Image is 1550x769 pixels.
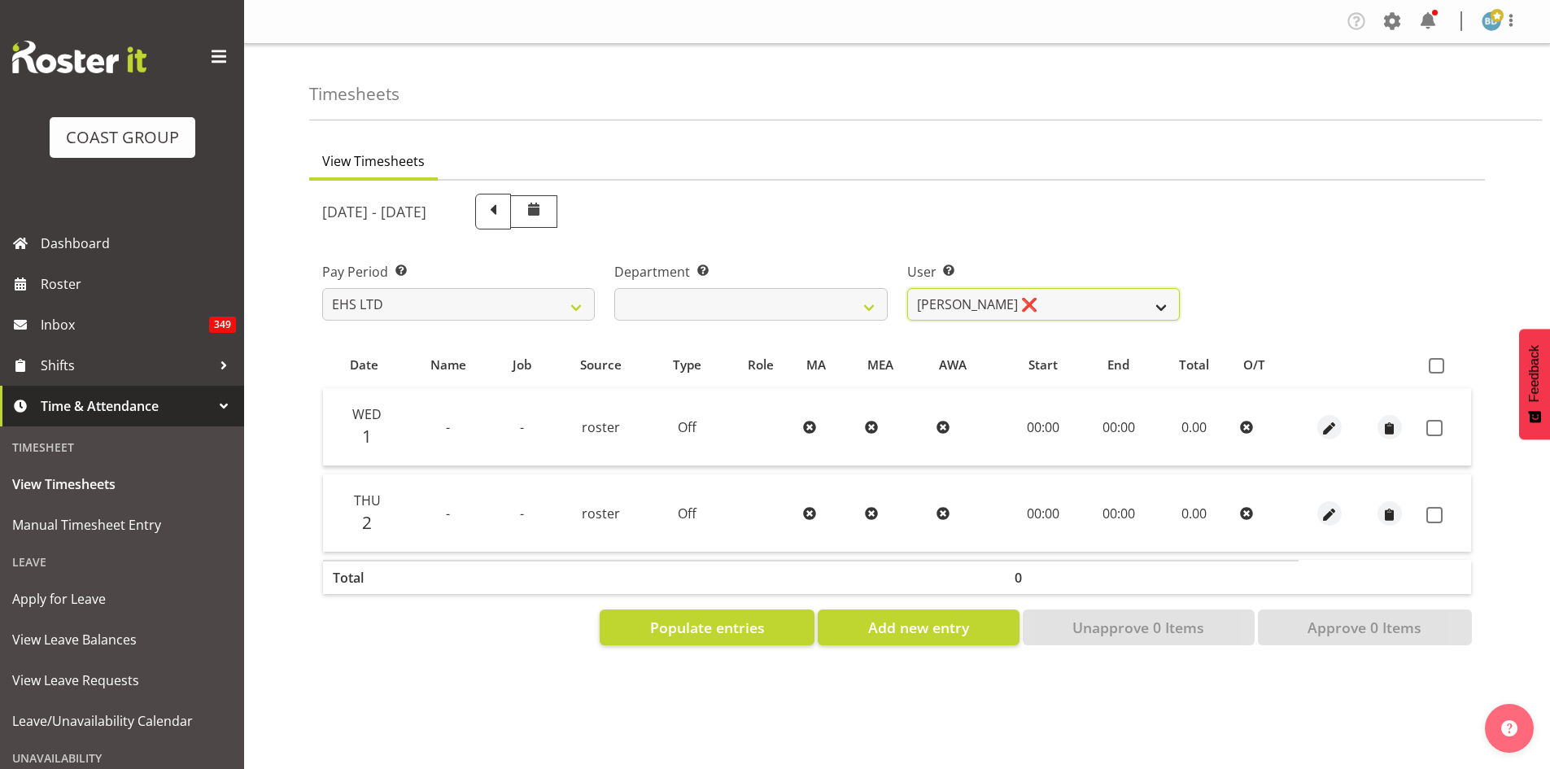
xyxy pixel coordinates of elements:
label: User [907,262,1180,282]
label: Department [614,262,887,282]
h4: Timesheets [309,85,400,103]
span: Start [1028,356,1058,374]
span: Apply for Leave [12,587,232,611]
span: Approve 0 Items [1308,617,1421,638]
td: 0.00 [1155,474,1233,552]
span: View Leave Requests [12,668,232,693]
span: Job [513,356,531,374]
span: MA [806,356,826,374]
td: 00:00 [1081,474,1155,552]
span: Dashboard [41,231,236,256]
img: Rosterit website logo [12,41,146,73]
span: End [1107,356,1129,374]
span: Type [673,356,701,374]
td: Off [649,388,725,466]
a: View Leave Balances [4,619,240,660]
span: Manual Timesheet Entry [12,513,232,537]
span: Feedback [1527,345,1542,402]
span: Time & Attendance [41,394,212,418]
a: Leave/Unavailability Calendar [4,701,240,741]
td: Off [649,474,725,552]
span: Thu [354,492,381,509]
span: Role [748,356,774,374]
span: Roster [41,272,236,296]
button: Feedback - Show survey [1519,329,1550,439]
span: Wed [352,405,382,423]
span: View Leave Balances [12,627,232,652]
span: - [520,418,524,436]
img: ben-dewes888.jpg [1482,11,1501,31]
span: 349 [209,317,236,333]
span: roster [582,418,620,436]
span: Add new entry [868,617,969,638]
span: Populate entries [650,617,765,638]
span: View Timesheets [12,472,232,496]
td: 0.00 [1155,388,1233,466]
a: Apply for Leave [4,579,240,619]
div: Timesheet [4,430,240,464]
button: Populate entries [600,610,814,645]
span: roster [582,505,620,522]
a: View Leave Requests [4,660,240,701]
th: 0 [1005,560,1082,594]
div: Leave [4,545,240,579]
span: - [446,418,450,436]
span: Total [1179,356,1209,374]
h5: [DATE] - [DATE] [322,203,426,221]
span: Leave/Unavailability Calendar [12,709,232,733]
td: 00:00 [1005,388,1082,466]
td: 00:00 [1005,474,1082,552]
button: Add new entry [818,610,1019,645]
span: 1 [362,425,372,448]
span: 2 [362,511,372,534]
a: Manual Timesheet Entry [4,505,240,545]
img: help-xxl-2.png [1501,720,1517,736]
span: AWA [939,356,967,374]
th: Total [323,560,404,594]
span: - [520,505,524,522]
span: View Timesheets [322,151,425,171]
span: O/T [1243,356,1265,374]
span: Unapprove 0 Items [1072,617,1204,638]
span: Name [430,356,466,374]
span: MEA [867,356,893,374]
div: COAST GROUP [66,125,179,150]
span: Shifts [41,353,212,378]
td: 00:00 [1081,388,1155,466]
a: View Timesheets [4,464,240,505]
button: Unapprove 0 Items [1023,610,1255,645]
button: Approve 0 Items [1258,610,1472,645]
label: Pay Period [322,262,595,282]
span: Source [580,356,622,374]
span: Inbox [41,312,209,337]
span: Date [350,356,378,374]
span: - [446,505,450,522]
